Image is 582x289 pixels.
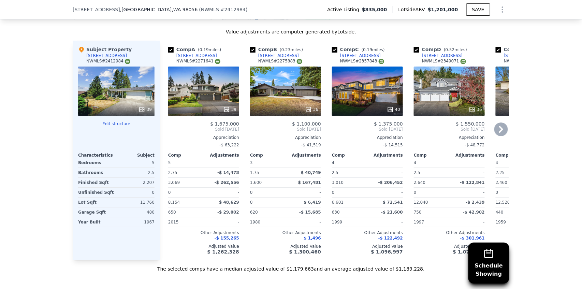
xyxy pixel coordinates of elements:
div: 40 [387,106,400,113]
div: - [287,217,321,227]
div: Other Adjustments [414,230,485,235]
div: - [451,217,485,227]
div: Other Adjustments [168,230,239,235]
span: 0.23 [281,47,291,52]
div: Appreciation [496,135,567,140]
div: Other Adjustments [332,230,403,235]
button: Show Options [496,3,509,16]
span: 650 [168,210,176,215]
div: 1.75 [250,168,284,177]
span: 5 [168,160,171,165]
div: - [287,188,321,197]
div: 0 [118,188,155,197]
div: 2.5 [414,168,448,177]
span: ( miles) [195,47,224,52]
div: 1980 [250,217,284,227]
div: 5 [118,158,155,168]
div: - [205,217,239,227]
div: Subject Property [78,46,132,53]
span: -$ 2,439 [466,200,485,205]
span: # 2412984 [220,7,246,12]
div: - [369,188,403,197]
span: Lotside ARV [398,6,428,13]
div: Characteristics [78,153,116,158]
img: NWMLS Logo [215,59,220,64]
div: 480 [118,207,155,217]
a: [STREET_ADDRESS] [332,53,381,58]
span: $ 48,629 [219,200,239,205]
div: Appreciation [250,135,321,140]
div: [STREET_ADDRESS] [504,53,544,58]
div: Unfinished Sqft [78,188,115,197]
div: 11,760 [118,198,155,207]
span: 0 [496,190,498,195]
span: ( miles) [359,47,388,52]
div: NWMLS # 2349071 [422,58,466,64]
span: Sold [DATE] [414,127,485,132]
div: 36 [305,106,318,113]
span: Sold [DATE] [332,127,403,132]
span: 0 [332,190,335,195]
span: -$ 48,772 [465,143,485,147]
div: 2015 [168,217,202,227]
span: -$ 262,556 [215,180,239,185]
span: -$ 301,961 [460,236,485,241]
span: 0 [414,190,417,195]
div: Subject [116,153,155,158]
span: 0.19 [363,47,372,52]
a: [STREET_ADDRESS] [168,53,217,58]
span: $ 72,541 [383,200,403,205]
div: Other Adjustments [496,230,567,235]
div: 1997 [414,217,448,227]
span: -$ 206,452 [378,180,403,185]
span: 620 [250,210,258,215]
span: $ 1,300,460 [289,249,321,255]
div: Appreciation [332,135,403,140]
div: Comp D [414,46,470,53]
img: NWMLS Logo [297,59,302,64]
div: Comp [414,153,449,158]
span: NWMLS [201,7,219,12]
span: $ 40,749 [301,170,321,175]
span: 2,640 [414,180,425,185]
div: 39 [223,106,236,113]
div: Comp [168,153,204,158]
a: [STREET_ADDRESS] [414,53,463,58]
div: ( ) [199,6,248,13]
div: Adjusted Value [332,244,403,249]
span: 4 [414,160,417,165]
span: 750 [414,210,422,215]
button: Edit structure [78,121,155,127]
span: $ 1,079,857 [453,249,485,255]
button: ScheduleShowing [468,243,509,284]
span: 3 [250,160,253,165]
div: NWMLS # 2271641 [176,58,220,64]
span: 0 [250,190,253,195]
div: Bathrooms [78,168,115,177]
span: -$ 21,600 [381,210,403,215]
div: Comp A [168,46,224,53]
span: -$ 63,222 [219,143,239,147]
div: NWMLS # 2357843 [340,58,384,64]
div: 2.25 [496,168,530,177]
span: $ 1,096,997 [371,249,403,255]
span: 4 [332,160,335,165]
span: Sold [DATE] [168,127,239,132]
div: - [369,217,403,227]
div: Comp E [496,46,551,53]
div: [STREET_ADDRESS] [258,53,299,58]
div: Bedrooms [78,158,115,168]
a: [STREET_ADDRESS] [250,53,299,58]
div: Garage Sqft [78,207,115,217]
img: NWMLS Logo [461,59,466,64]
div: 2.5 [118,168,155,177]
span: -$ 15,685 [299,210,321,215]
div: - [287,158,321,168]
span: $835,000 [362,6,387,13]
div: [STREET_ADDRESS] [340,53,381,58]
div: Adjustments [286,153,321,158]
span: $ 1,675,000 [210,121,239,127]
div: 2.75 [168,168,202,177]
div: 36 [469,106,482,113]
span: $ 1,262,328 [207,249,239,255]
